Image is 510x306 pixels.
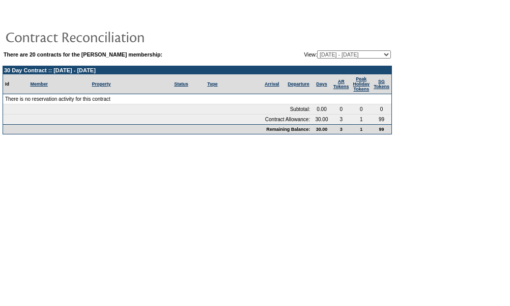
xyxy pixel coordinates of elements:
[351,115,372,124] td: 1
[254,50,391,59] td: View:
[174,81,188,87] a: Status
[312,115,331,124] td: 30.00
[333,79,349,89] a: ARTokens
[265,81,279,87] a: Arrival
[372,124,391,134] td: 99
[3,66,391,74] td: 30 Day Contract :: [DATE] - [DATE]
[351,124,372,134] td: 1
[5,26,209,47] img: pgTtlContractReconciliation.gif
[372,115,391,124] td: 99
[331,104,351,115] td: 0
[3,74,28,94] td: Id
[351,104,372,115] td: 0
[4,51,162,58] b: There are 20 contracts for the [PERSON_NAME] membership:
[316,81,327,87] a: Days
[3,104,312,115] td: Subtotal:
[353,76,370,92] a: Peak HolidayTokens
[374,79,389,89] a: SGTokens
[288,81,309,87] a: Departure
[30,81,48,87] a: Member
[331,115,351,124] td: 3
[3,94,391,104] td: There is no reservation activity for this contract
[3,124,312,134] td: Remaining Balance:
[92,81,111,87] a: Property
[3,115,312,124] td: Contract Allowance:
[331,124,351,134] td: 3
[312,104,331,115] td: 0.00
[312,124,331,134] td: 30.00
[372,104,391,115] td: 0
[207,81,217,87] a: Type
